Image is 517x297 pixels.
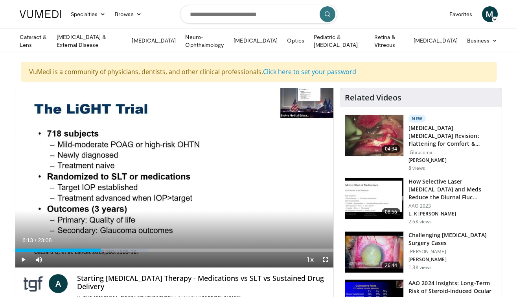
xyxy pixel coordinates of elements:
a: [MEDICAL_DATA] [409,33,462,48]
a: [MEDICAL_DATA] [127,33,180,48]
a: Browse [110,6,146,22]
p: 8 views [408,165,425,171]
img: VuMedi Logo [20,10,61,18]
button: Play [15,252,31,267]
span: 04:34 [382,145,401,153]
img: The Glaucoma Foundation [22,274,46,293]
p: [PERSON_NAME] [408,249,497,255]
a: Click here to set your password [263,67,356,76]
p: New [408,115,426,123]
span: 6:13 [22,237,33,243]
p: iGlaucoma [408,149,497,156]
span: 23:08 [38,237,52,243]
a: M [482,6,498,22]
a: 08:56 How Selective Laser [MEDICAL_DATA] and Meds Reduce the Diurnal Fluc… AAO 2023 L. K [PERSON_... [345,178,497,225]
p: 2.6K views [408,219,432,225]
h3: [MEDICAL_DATA] [MEDICAL_DATA] Revision: Flattening for Comfort & Success [408,124,497,148]
a: 04:34 New [MEDICAL_DATA] [MEDICAL_DATA] Revision: Flattening for Comfort & Success iGlaucoma [PER... [345,115,497,171]
p: AAO 2023 [408,203,497,209]
h3: Challenging [MEDICAL_DATA] Surgery Cases [408,231,497,247]
span: / [35,237,37,243]
div: VuMedi is a community of physicians, dentists, and other clinical professionals. [21,62,497,82]
span: 08:56 [382,208,401,216]
button: Mute [31,252,47,267]
h3: How Selective Laser [MEDICAL_DATA] and Meds Reduce the Diurnal Fluc… [408,178,497,201]
a: [MEDICAL_DATA] [229,33,282,48]
p: L. K [PERSON_NAME] [408,211,497,217]
a: A [49,274,68,293]
a: Business [462,33,502,48]
a: Retina & Vitreous [370,33,409,49]
button: Playback Rate [302,252,318,267]
h4: Starting [MEDICAL_DATA] Therapy - Medications vs SLT vs Sustained Drug Delivery [77,274,327,291]
img: 3bd61a99-1ae1-4a9d-a6af-907ad073e0d9.150x105_q85_crop-smart_upscale.jpg [345,115,403,156]
button: Fullscreen [318,252,333,267]
a: [MEDICAL_DATA] & External Disease [52,33,127,49]
a: Cataract & Lens [15,33,52,49]
a: Optics [282,33,309,48]
p: [PERSON_NAME] [408,157,497,163]
div: Progress Bar [15,249,334,252]
h4: Related Videos [345,93,401,102]
img: 420b1191-3861-4d27-8af4-0e92e58098e4.150x105_q85_crop-smart_upscale.jpg [345,178,403,219]
img: 05a6f048-9eed-46a7-93e1-844e43fc910c.150x105_q85_crop-smart_upscale.jpg [345,232,403,273]
p: 1.3K views [408,264,432,271]
span: 26:44 [382,262,401,269]
a: Pediatric & [MEDICAL_DATA] [309,33,370,49]
input: Search topics, interventions [180,5,337,24]
video-js: Video Player [15,88,334,268]
a: Favorites [445,6,477,22]
a: Specialties [66,6,110,22]
a: 26:44 Challenging [MEDICAL_DATA] Surgery Cases [PERSON_NAME] [PERSON_NAME] 1.3K views [345,231,497,273]
p: [PERSON_NAME] [408,256,497,263]
a: Neuro-Ophthalmology [180,33,229,49]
